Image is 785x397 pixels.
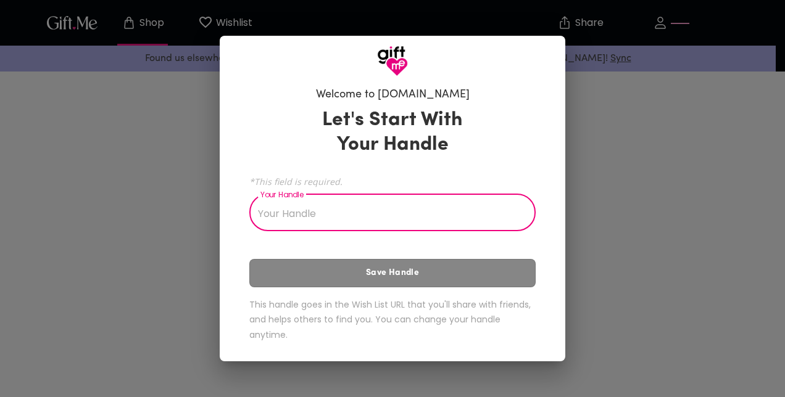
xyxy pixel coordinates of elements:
h6: This handle goes in the Wish List URL that you'll share with friends, and helps others to find yo... [249,297,536,343]
span: *This field is required. [249,176,536,187]
h3: Let's Start With Your Handle [307,108,478,157]
input: Your Handle [249,197,522,231]
h6: Welcome to [DOMAIN_NAME] [316,88,470,102]
img: GiftMe Logo [377,46,408,76]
